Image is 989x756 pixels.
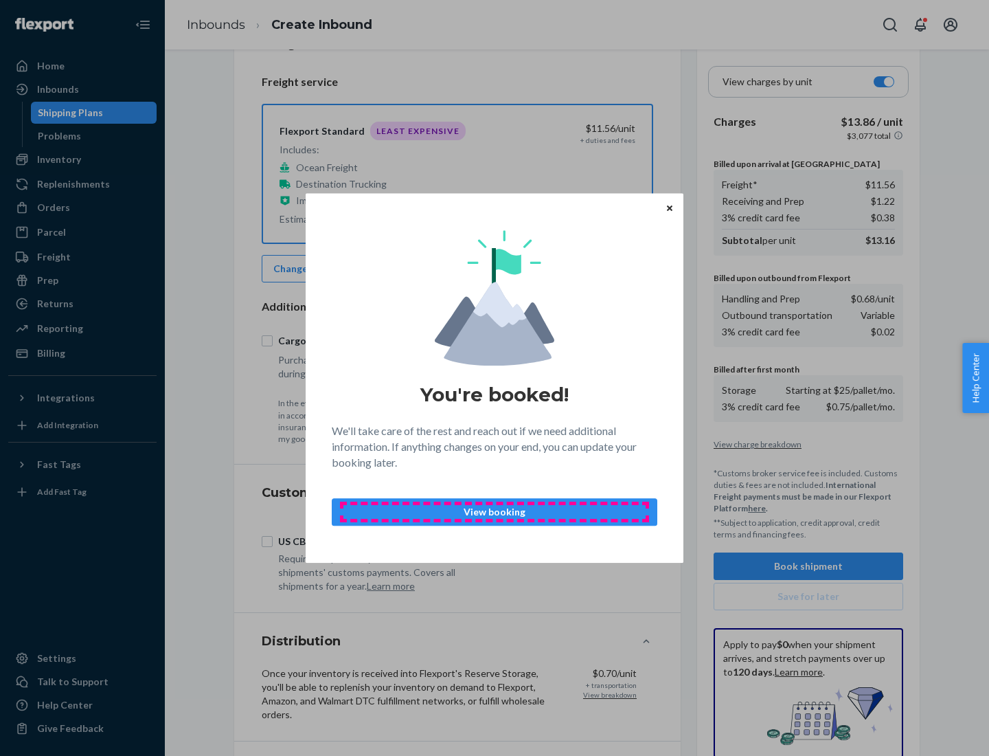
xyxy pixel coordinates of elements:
img: svg+xml,%3Csvg%20viewBox%3D%220%200%20174%20197%22%20fill%3D%22none%22%20xmlns%3D%22http%3A%2F%2F... [435,230,554,366]
button: View booking [332,498,657,526]
h1: You're booked! [420,382,569,407]
p: View booking [343,505,646,519]
p: We'll take care of the rest and reach out if we need additional information. If anything changes ... [332,423,657,471]
button: Close [663,200,677,215]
